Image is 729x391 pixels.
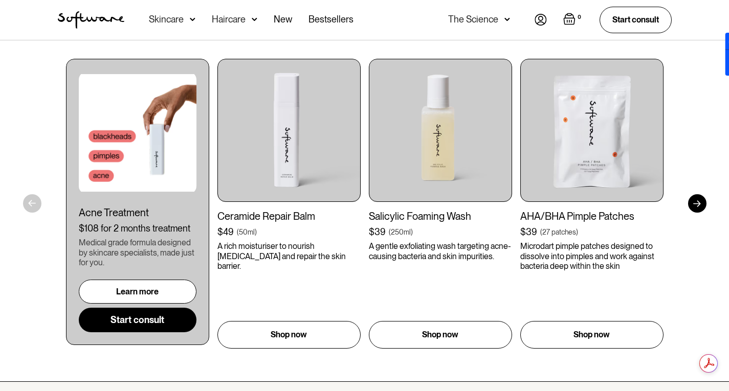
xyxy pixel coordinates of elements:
div: ( [237,227,239,237]
a: Start consult [79,308,196,332]
div: Acne Treatment [79,206,196,219]
div: ) [411,227,413,237]
div: $39 [520,226,537,238]
a: Learn more [79,280,196,304]
a: home [58,11,124,29]
div: $39 [369,226,386,238]
a: Open empty cart [563,13,583,27]
div: ( [389,227,391,237]
div: ( [540,227,542,237]
a: Start consult [600,7,672,33]
p: A rich moisturiser to nourish [MEDICAL_DATA] and repair the skin barrier. [217,241,361,271]
div: AHA/BHA Pimple Patches [520,210,664,222]
div: 27 patches [542,227,576,237]
div: 50ml [239,227,255,237]
img: arrow down [252,14,257,25]
div: ) [576,227,578,237]
p: A gentle exfoliating wash targeting acne-causing bacteria and skin impurities. [369,241,512,261]
div: 0 [576,13,583,22]
img: arrow down [190,14,195,25]
a: Salicylic Foaming Wash$39(250ml)A gentle exfoliating wash targeting acne-causing bacteria and ski... [369,59,512,349]
p: Shop now [271,329,307,341]
img: arrow down [504,14,510,25]
p: Microdart pimple patches designed to dissolve into pimples and work against bacteria deep within ... [520,241,664,271]
div: Salicylic Foaming Wash [369,210,512,222]
div: The Science [448,14,498,25]
div: $108 for 2 months treatment [79,223,196,234]
div: ) [255,227,257,237]
div: Learn more [116,287,159,296]
div: Medical grade formula designed by skincare specialists, made just for you. [79,238,196,267]
a: AHA/BHA Pimple Patches$39(27 patches)Microdart pimple patches designed to dissolve into pimples a... [520,59,664,349]
p: Shop now [422,329,458,341]
div: Ceramide Repair Balm [217,210,361,222]
div: 250ml [391,227,411,237]
p: Shop now [573,329,610,341]
div: $49 [217,226,234,238]
div: Haircare [212,14,246,25]
div: Skincare [149,14,184,25]
a: Ceramide Repair Balm$49(50ml)A rich moisturiser to nourish [MEDICAL_DATA] and repair the skin bar... [217,59,361,349]
img: Software Logo [58,11,124,29]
